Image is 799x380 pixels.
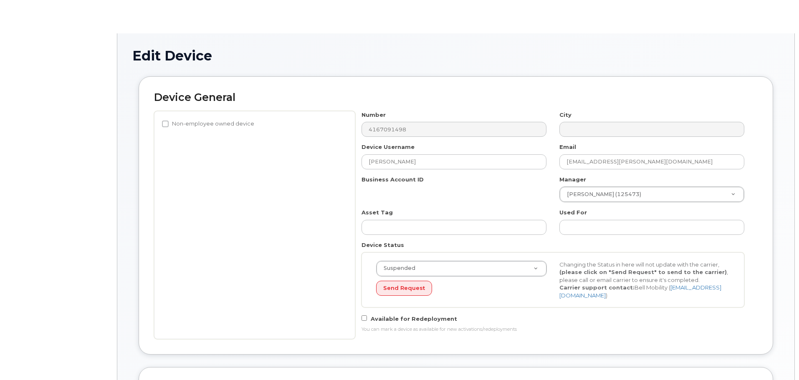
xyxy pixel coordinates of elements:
[362,143,415,151] label: Device Username
[559,269,727,275] strong: (please click on "Send Request" to send to the carrier)
[559,111,571,119] label: City
[559,143,576,151] label: Email
[559,284,635,291] strong: Carrier support contact:
[553,261,736,299] div: Changing the Status in here will not update with the carrier, , please call or email carrier to e...
[560,187,744,202] a: [PERSON_NAME] (125473)
[559,284,721,299] a: [EMAIL_ADDRESS][DOMAIN_NAME]
[559,209,587,216] label: Used For
[559,176,586,184] label: Manager
[362,315,367,321] input: Available for Redeployment
[162,119,254,129] label: Non-employee owned device
[362,111,386,119] label: Number
[377,261,546,276] a: Suspended
[379,264,415,272] span: Suspended
[362,176,424,184] label: Business Account ID
[362,326,744,333] div: You can mark a device as available for new activations/redeployments
[132,48,779,63] h1: Edit Device
[371,315,457,322] span: Available for Redeployment
[362,241,404,249] label: Device Status
[362,209,393,216] label: Asset Tag
[154,92,758,103] h2: Device General
[162,121,169,127] input: Non-employee owned device
[562,191,641,198] span: [PERSON_NAME] (125473)
[376,281,432,296] button: Send Request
